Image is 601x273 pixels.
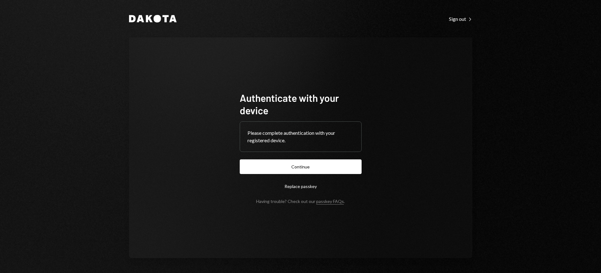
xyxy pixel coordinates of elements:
[240,159,362,174] button: Continue
[240,92,362,116] h1: Authenticate with your device
[240,179,362,194] button: Replace passkey
[256,199,345,204] div: Having trouble? Check out our .
[449,15,472,22] a: Sign out
[247,129,354,144] div: Please complete authentication with your registered device.
[316,199,344,205] a: passkey FAQs
[449,16,472,22] div: Sign out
